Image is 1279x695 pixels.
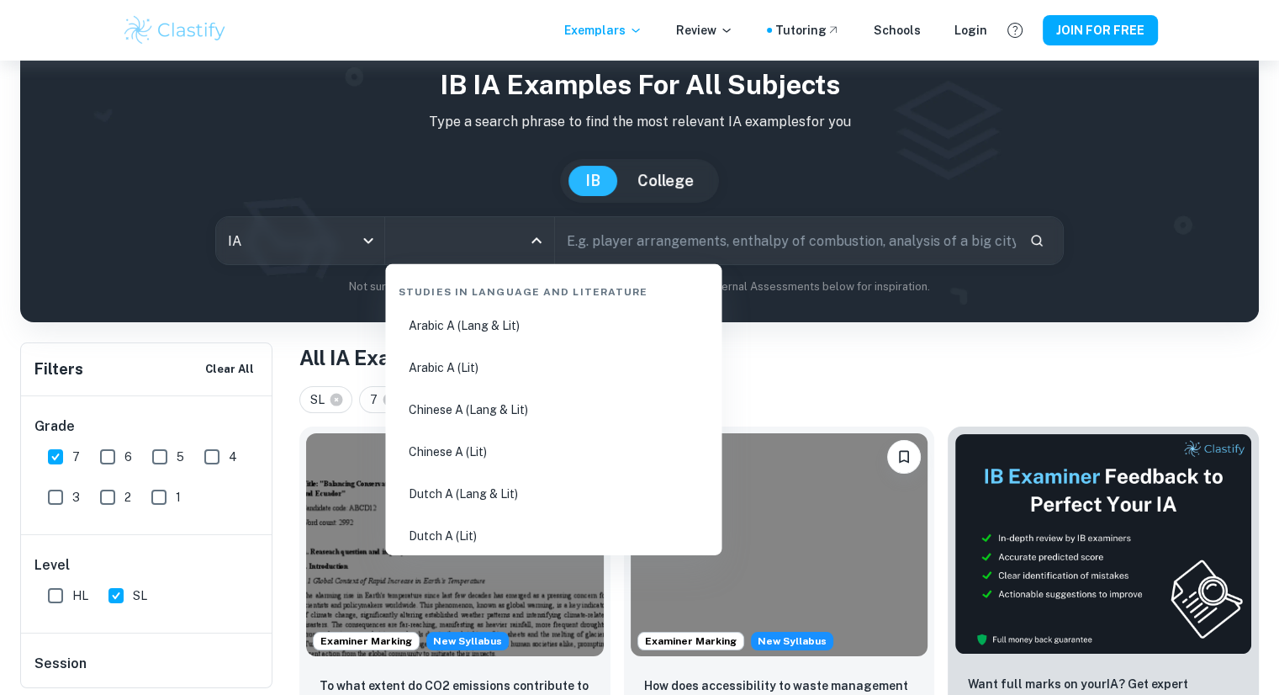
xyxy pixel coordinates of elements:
[751,632,833,650] span: New Syllabus
[72,488,80,507] span: 3
[34,654,260,687] h6: Session
[34,555,260,576] h6: Level
[306,433,604,656] img: ESS IA example thumbnail: To what extent do CO2 emissions contribu
[676,21,733,40] p: Review
[392,475,715,513] li: Dutch A (Lang & Lit)
[72,448,80,466] span: 7
[124,448,132,466] span: 6
[34,112,1245,132] p: Type a search phrase to find the most relevant IA examples for you
[299,342,1259,373] h1: All IA Examples
[1023,226,1051,255] button: Search
[72,586,88,605] span: HL
[621,166,711,196] button: College
[392,517,715,555] li: Dutch A (Lit)
[299,386,352,413] div: SL
[426,632,509,650] div: Starting from the May 2026 session, the ESS IA requirements have changed. We created this exempla...
[314,634,419,649] span: Examiner Marking
[751,632,833,650] div: Starting from the May 2026 session, the ESS IA requirements have changed. We created this exempla...
[392,271,715,306] div: Studies in Language and Literature
[392,306,715,345] li: Arabic A (Lang & Lit)
[392,432,715,471] li: Chinese A (Lit)
[525,229,548,252] button: Close
[392,390,715,429] li: Chinese A (Lang & Lit)
[638,634,743,649] span: Examiner Marking
[176,488,181,507] span: 1
[34,65,1245,105] h1: IB IA examples for all subjects
[555,217,1016,264] input: E.g. player arrangements, enthalpy of combustion, analysis of a big city...
[133,586,147,605] span: SL
[370,390,385,409] span: 7
[874,21,921,40] a: Schools
[954,433,1252,655] img: Thumbnail
[1001,16,1029,45] button: Help and Feedback
[568,166,617,196] button: IB
[564,21,642,40] p: Exemplars
[1043,15,1158,45] button: JOIN FOR FREE
[887,440,921,474] button: Please log in to bookmark exemplars
[34,358,83,381] h6: Filters
[34,416,260,437] h6: Grade
[392,348,715,387] li: Arabic A (Lit)
[177,448,184,466] span: 5
[201,357,258,382] button: Clear All
[34,279,1245,295] p: Not sure what to search for? You can always look through our example Internal Assessments below f...
[122,13,229,47] img: Clastify logo
[426,632,509,650] span: New Syllabus
[775,21,840,40] a: Tutoring
[310,390,332,409] span: SL
[954,21,987,40] a: Login
[216,217,384,264] div: IA
[631,433,928,656] img: ESS IA example thumbnail: How does accessibility to waste manageme
[229,448,237,466] span: 4
[359,386,405,413] div: 7
[124,488,131,507] span: 2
